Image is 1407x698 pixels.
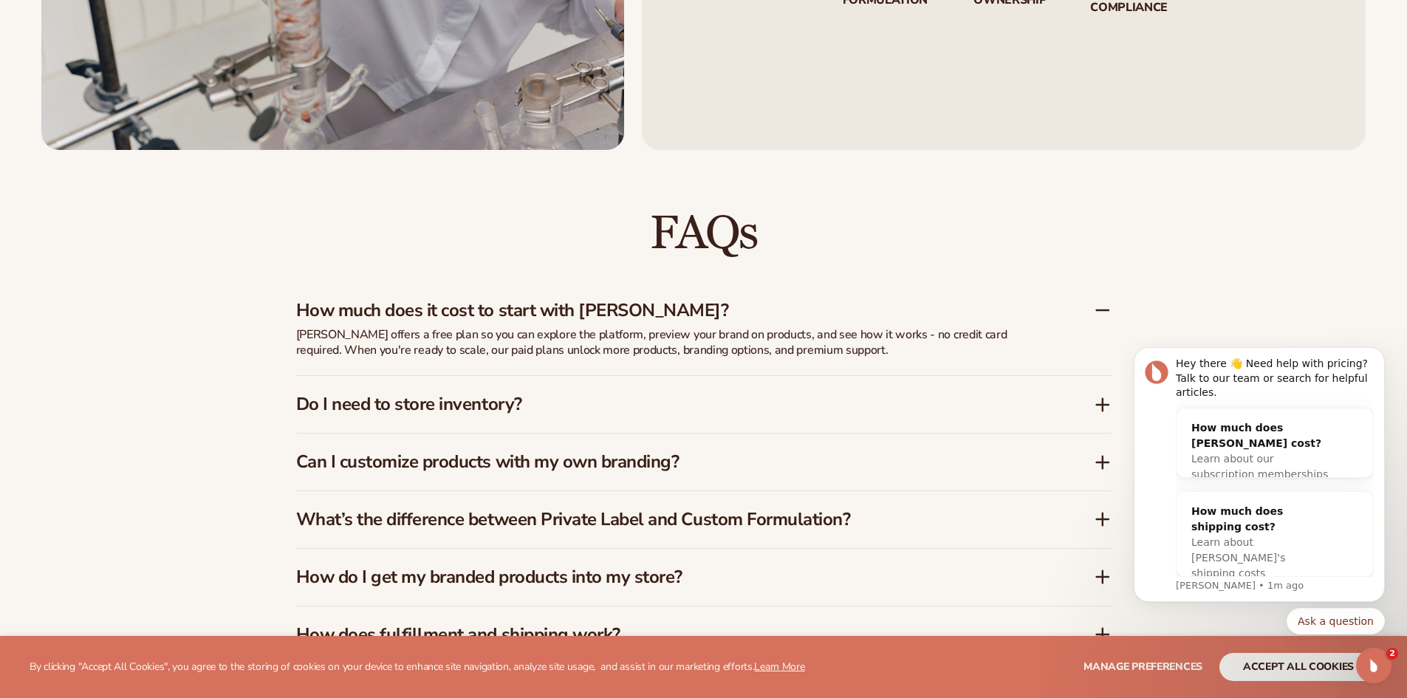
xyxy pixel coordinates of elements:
[296,300,1050,321] h3: How much does it cost to start with [PERSON_NAME]?
[296,509,1050,530] h3: What’s the difference between Private Label and Custom Formulation?
[296,394,1050,415] h3: Do I need to store inventory?
[296,567,1050,588] h3: How do I get my branded products into my store?
[296,624,1050,646] h3: How does fulfillment and shipping work?
[1084,660,1202,674] span: Manage preferences
[296,209,1112,259] h2: FAQs
[1219,653,1377,681] button: accept all cookies
[30,661,805,674] p: By clicking "Accept All Cookies", you agree to the storing of cookies on your device to enhance s...
[296,327,1035,358] p: [PERSON_NAME] offers a free plan so you can explore the platform, preview your brand on products,...
[1112,313,1407,658] iframe: Intercom notifications message
[1084,653,1202,681] button: Manage preferences
[1386,648,1398,660] span: 2
[1356,648,1391,683] iframe: Intercom live chat
[754,660,804,674] a: Learn More
[296,451,1050,473] h3: Can I customize products with my own branding?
